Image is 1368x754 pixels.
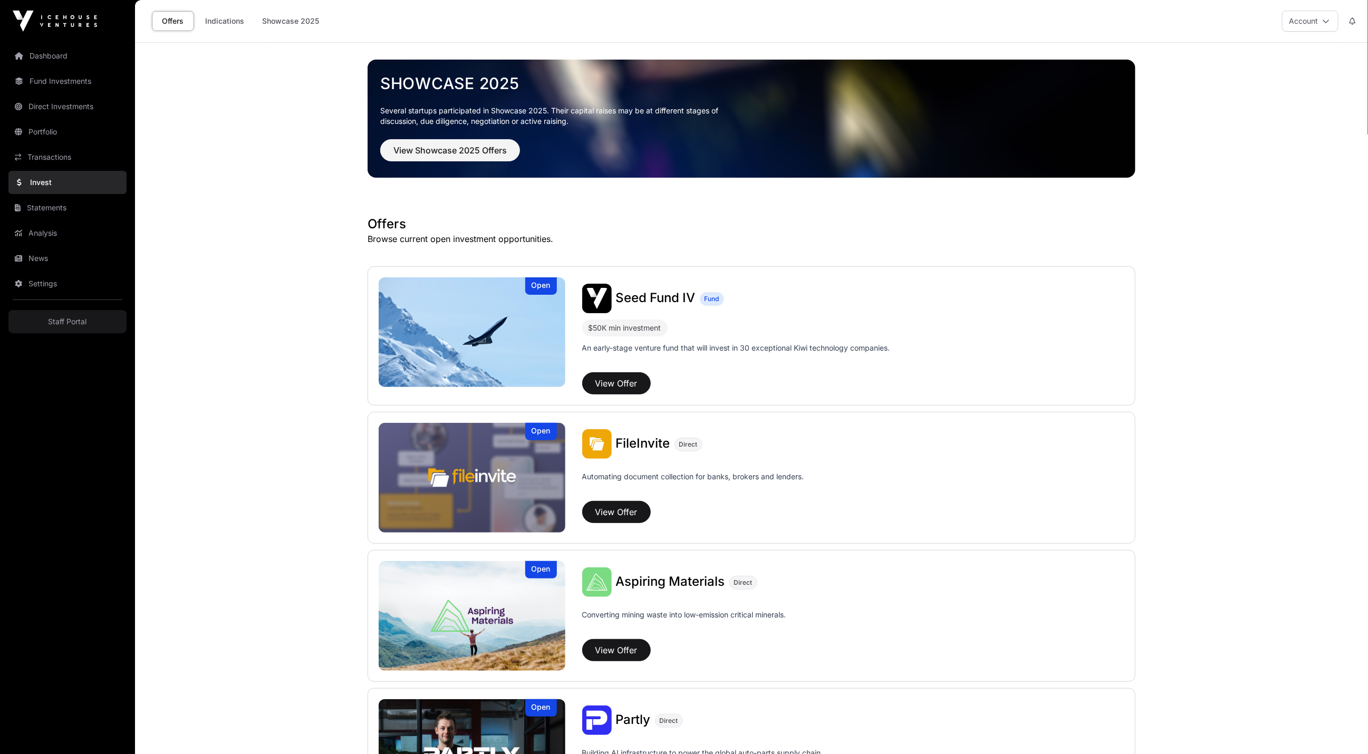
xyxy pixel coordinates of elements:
[379,561,565,671] a: Aspiring MaterialsOpen
[198,11,251,31] a: Indications
[582,639,651,661] button: View Offer
[152,11,194,31] a: Offers
[8,120,127,143] a: Portfolio
[525,561,557,578] div: Open
[380,139,520,161] button: View Showcase 2025 Offers
[1282,11,1338,32] button: Account
[368,60,1135,178] img: Showcase 2025
[8,44,127,67] a: Dashboard
[525,423,557,440] div: Open
[616,292,696,305] a: Seed Fund IV
[582,343,890,353] p: An early-stage venture fund that will invest in 30 exceptional Kiwi technology companies.
[379,277,565,387] img: Seed Fund IV
[379,423,565,533] img: FileInvite
[616,290,696,305] span: Seed Fund IV
[616,574,725,589] span: Aspiring Materials
[1315,703,1368,754] iframe: Chat Widget
[616,436,670,451] span: FileInvite
[13,11,97,32] img: Icehouse Ventures Logo
[8,146,127,169] a: Transactions
[582,705,612,735] img: Partly
[734,578,753,587] span: Direct
[616,575,725,589] a: Aspiring Materials
[8,310,127,333] a: Staff Portal
[255,11,326,31] a: Showcase 2025
[8,221,127,245] a: Analysis
[616,713,651,727] a: Partly
[380,74,1123,93] a: Showcase 2025
[582,429,612,459] img: FileInvite
[8,70,127,93] a: Fund Investments
[8,272,127,295] a: Settings
[582,284,612,313] img: Seed Fund IV
[705,295,719,303] span: Fund
[380,150,520,160] a: View Showcase 2025 Offers
[380,105,735,127] p: Several startups participated in Showcase 2025. Their capital raises may be at different stages o...
[8,171,127,194] a: Invest
[582,501,651,523] button: View Offer
[582,610,786,635] p: Converting mining waste into low-emission critical minerals.
[582,567,612,597] img: Aspiring Materials
[616,437,670,451] a: FileInvite
[525,277,557,295] div: Open
[368,233,1135,245] p: Browse current open investment opportunities.
[368,216,1135,233] h1: Offers
[679,440,698,449] span: Direct
[8,196,127,219] a: Statements
[8,247,127,270] a: News
[379,423,565,533] a: FileInviteOpen
[616,712,651,727] span: Partly
[379,561,565,671] img: Aspiring Materials
[660,717,678,725] span: Direct
[393,144,507,157] span: View Showcase 2025 Offers
[525,699,557,717] div: Open
[582,320,668,336] div: $50K min investment
[589,322,661,334] div: $50K min investment
[379,277,565,387] a: Seed Fund IVOpen
[582,471,804,497] p: Automating document collection for banks, brokers and lenders.
[582,372,651,394] button: View Offer
[8,95,127,118] a: Direct Investments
